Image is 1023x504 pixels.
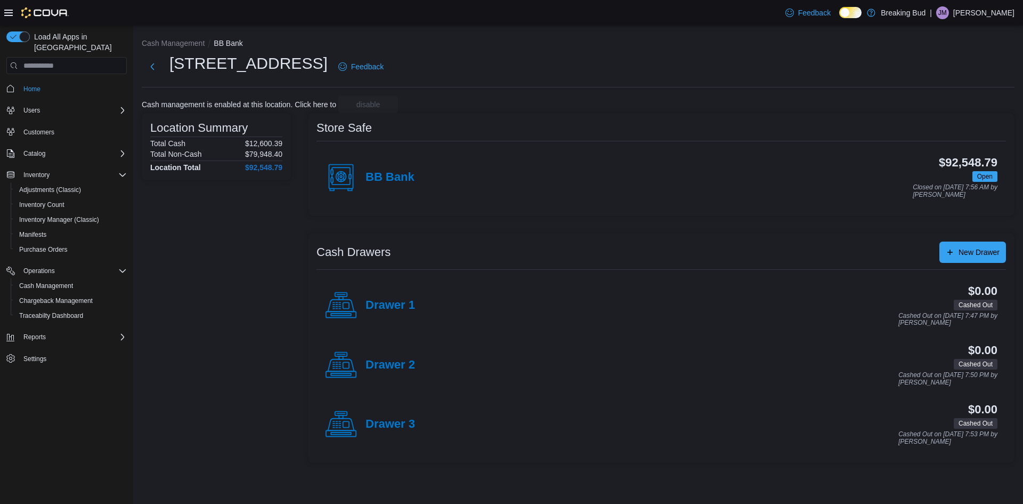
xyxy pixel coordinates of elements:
button: Customers [2,124,131,140]
span: Operations [19,265,127,277]
span: Users [19,104,127,117]
button: Users [2,103,131,118]
h4: Location Total [150,163,201,172]
a: Home [19,83,45,95]
h4: Drawer 2 [366,358,415,372]
h4: Drawer 3 [366,418,415,431]
h3: $0.00 [968,403,997,416]
nav: Complex example [6,76,127,394]
span: Inventory [19,169,127,181]
span: Cash Management [19,282,73,290]
span: Feedback [351,61,384,72]
button: Reports [19,331,50,343]
h3: $92,548.79 [939,156,997,169]
h3: Cash Drawers [316,246,391,259]
h3: Store Safe [316,122,372,134]
span: Open [977,172,993,181]
button: Users [19,104,44,117]
span: Traceabilty Dashboard [15,309,127,322]
span: Cashed Out [954,300,997,310]
button: Chargeback Management [11,293,131,308]
button: New Drawer [939,242,1006,263]
p: Cash management is enabled at this location. Click here to [142,100,336,109]
button: Operations [2,263,131,278]
p: $79,948.40 [245,150,282,158]
span: Open [972,171,997,182]
nav: An example of EuiBreadcrumbs [142,38,1014,51]
button: Catalog [2,146,131,161]
a: Cash Management [15,279,77,292]
a: Feedback [334,56,388,77]
p: [PERSON_NAME] [953,6,1014,19]
p: Cashed Out on [DATE] 7:50 PM by [PERSON_NAME] [898,372,997,386]
a: Feedback [781,2,835,23]
span: Purchase Orders [19,245,68,254]
h1: [STREET_ADDRESS] [169,53,328,74]
span: Reports [19,331,127,343]
h4: Drawer 1 [366,299,415,313]
span: Catalog [19,147,127,160]
span: Home [23,85,40,93]
button: Traceabilty Dashboard [11,308,131,323]
span: Inventory Count [15,198,127,211]
h3: $0.00 [968,285,997,298]
span: Cash Management [15,279,127,292]
span: Settings [23,355,46,363]
span: Catalog [23,149,45,158]
span: Load All Apps in [GEOGRAPHIC_DATA] [30,31,127,53]
span: Customers [19,125,127,139]
button: Manifests [11,227,131,242]
button: Cash Management [142,39,205,47]
a: Chargeback Management [15,294,97,307]
span: New Drawer [959,247,1000,258]
span: Manifests [15,228,127,241]
span: Users [23,106,40,115]
span: Inventory Manager (Classic) [15,213,127,226]
div: James Maruffo [936,6,949,19]
span: Cashed Out [954,359,997,370]
a: Purchase Orders [15,243,72,256]
span: Cashed Out [954,418,997,429]
a: Manifests [15,228,51,241]
a: Traceabilty Dashboard [15,309,87,322]
p: $12,600.39 [245,139,282,148]
span: Customers [23,128,54,137]
button: Inventory [2,167,131,182]
button: Inventory [19,169,54,181]
a: Adjustments (Classic) [15,183,85,196]
span: Adjustments (Classic) [19,186,81,194]
button: Inventory Manager (Classic) [11,212,131,227]
span: Cashed Out [959,359,993,369]
span: Chargeback Management [15,294,127,307]
span: Home [19,82,127,95]
span: Inventory [23,171,50,179]
a: Customers [19,126,59,139]
button: Settings [2,351,131,366]
button: Next [142,56,163,77]
button: Reports [2,330,131,345]
h4: $92,548.79 [245,163,282,172]
button: Inventory Count [11,197,131,212]
h6: Total Cash [150,139,185,148]
span: Reports [23,333,46,341]
p: Closed on [DATE] 7:56 AM by [PERSON_NAME] [913,184,997,198]
span: JM [938,6,947,19]
a: Inventory Manager (Classic) [15,213,103,226]
button: Purchase Orders [11,242,131,257]
a: Settings [19,353,51,365]
span: Operations [23,267,55,275]
span: Adjustments (Classic) [15,183,127,196]
span: Purchase Orders [15,243,127,256]
span: Dark Mode [839,18,840,19]
p: Cashed Out on [DATE] 7:47 PM by [PERSON_NAME] [898,313,997,327]
p: Cashed Out on [DATE] 7:53 PM by [PERSON_NAME] [898,431,997,445]
span: Feedback [798,7,831,18]
img: Cova [21,7,69,18]
span: Chargeback Management [19,297,93,305]
button: Home [2,81,131,96]
span: Inventory Count [19,201,64,209]
h4: BB Bank [366,171,415,185]
span: Inventory Manager (Classic) [19,215,99,224]
span: Cashed Out [959,300,993,310]
span: Traceabilty Dashboard [19,311,83,320]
